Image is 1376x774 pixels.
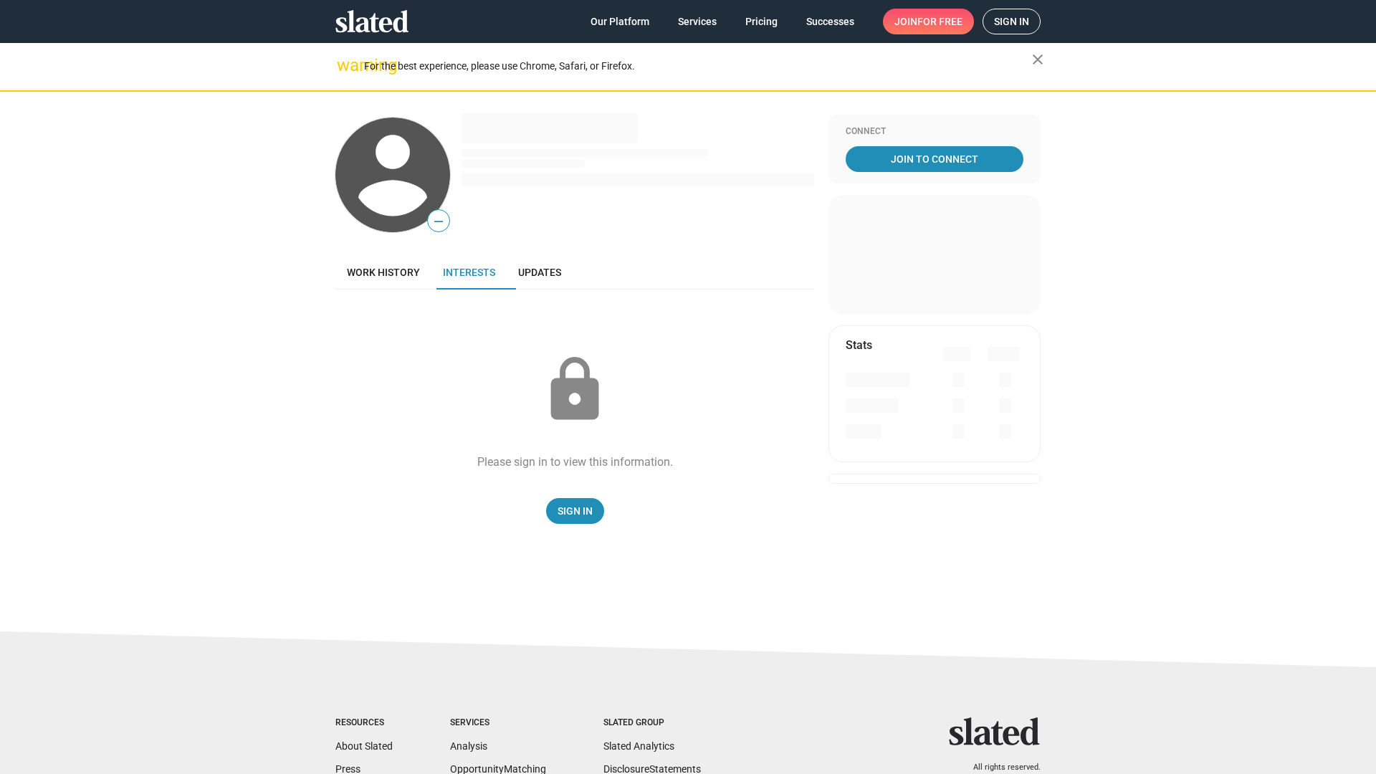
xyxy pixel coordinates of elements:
[450,717,546,729] div: Services
[795,9,866,34] a: Successes
[806,9,854,34] span: Successes
[335,717,393,729] div: Resources
[745,9,778,34] span: Pricing
[431,255,507,290] a: Interests
[477,454,673,469] div: Please sign in to view this information.
[846,146,1023,172] a: Join To Connect
[894,9,962,34] span: Join
[364,57,1032,76] div: For the best experience, please use Chrome, Safari, or Firefox.
[883,9,974,34] a: Joinfor free
[678,9,717,34] span: Services
[539,354,611,426] mat-icon: lock
[558,498,593,524] span: Sign In
[428,212,449,231] span: —
[335,255,431,290] a: Work history
[734,9,789,34] a: Pricing
[849,146,1021,172] span: Join To Connect
[846,338,872,353] mat-card-title: Stats
[666,9,728,34] a: Services
[335,740,393,752] a: About Slated
[579,9,661,34] a: Our Platform
[603,717,701,729] div: Slated Group
[450,740,487,752] a: Analysis
[603,740,674,752] a: Slated Analytics
[546,498,604,524] a: Sign In
[983,9,1041,34] a: Sign in
[337,57,354,74] mat-icon: warning
[443,267,495,278] span: Interests
[917,9,962,34] span: for free
[347,267,420,278] span: Work history
[518,267,561,278] span: Updates
[591,9,649,34] span: Our Platform
[1029,51,1046,68] mat-icon: close
[507,255,573,290] a: Updates
[846,126,1023,138] div: Connect
[994,9,1029,34] span: Sign in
